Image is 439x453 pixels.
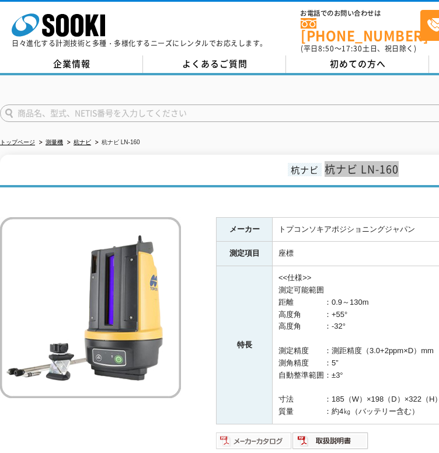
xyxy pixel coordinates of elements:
span: 初めての方へ [330,57,386,70]
a: 測量機 [46,139,63,145]
th: 特長 [217,266,273,424]
img: メーカーカタログ [216,431,292,450]
a: メーカーカタログ [216,439,292,448]
th: 測定項目 [217,242,273,266]
span: お電話でのお問い合わせは [301,10,420,17]
a: 取扱説明書 [292,439,369,448]
span: 杭ナビ LN-160 [325,161,399,177]
li: 杭ナビ LN-160 [93,137,140,149]
a: [PHONE_NUMBER] [301,18,420,42]
a: 杭ナビ [74,139,91,145]
img: 取扱説明書 [292,431,369,450]
span: 杭ナビ [288,163,322,176]
th: メーカー [217,217,273,242]
span: 17:30 [342,43,363,54]
a: 初めての方へ [286,55,429,73]
span: (平日 ～ 土日、祝日除く) [301,43,416,54]
span: 8:50 [318,43,335,54]
p: 日々進化する計測技術と多種・多様化するニーズにレンタルでお応えします。 [12,40,267,47]
a: よくあるご質問 [143,55,286,73]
